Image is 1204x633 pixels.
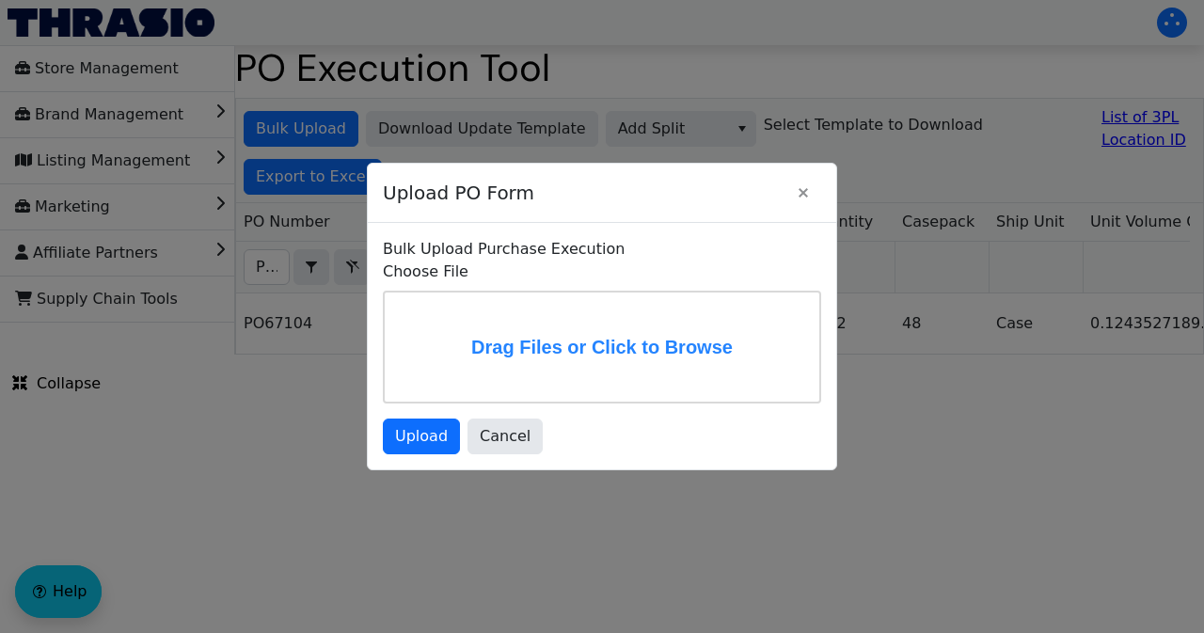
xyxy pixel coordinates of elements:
[385,293,819,402] label: Drag Files or Click to Browse
[785,175,821,211] button: Close
[395,425,448,448] span: Upload
[383,238,821,261] p: Bulk Upload Purchase Execution
[383,169,785,216] span: Upload PO Form
[480,425,531,448] span: Cancel
[383,419,460,454] button: Upload
[467,419,543,454] button: Cancel
[383,261,821,283] label: Choose File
